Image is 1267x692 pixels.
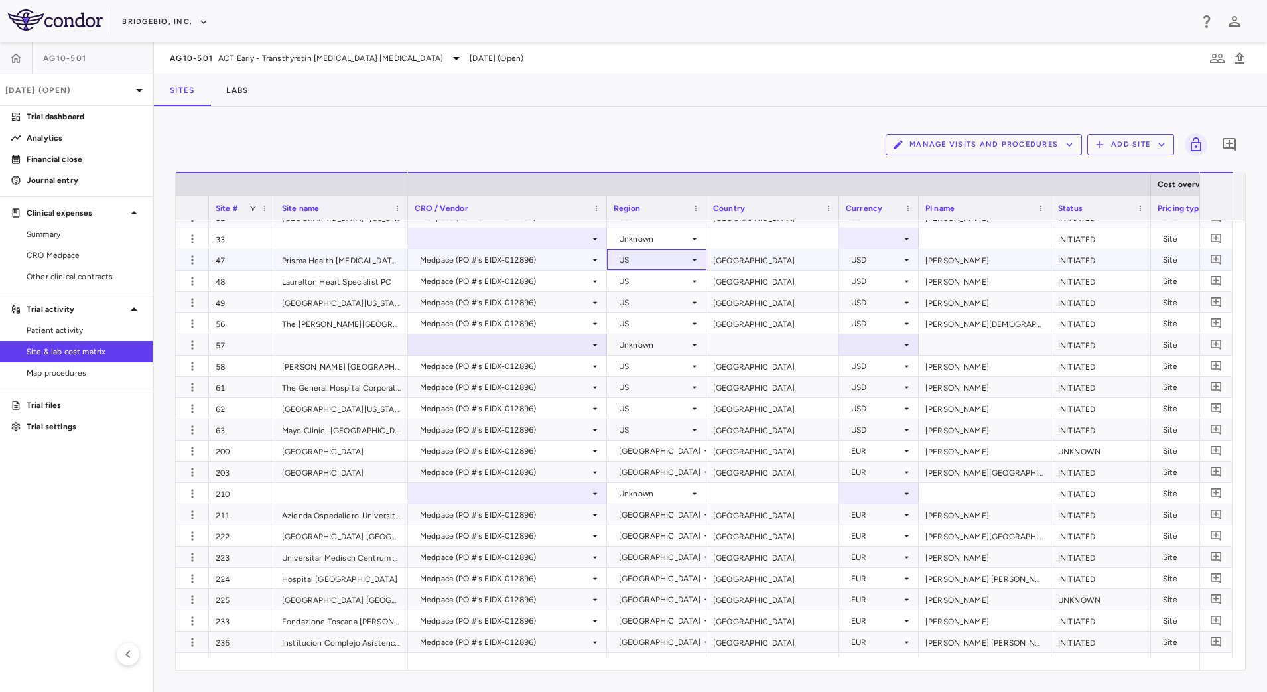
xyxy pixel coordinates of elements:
[1210,338,1223,351] svg: Add comment
[1163,271,1233,292] div: Site
[1210,381,1223,393] svg: Add comment
[420,547,590,568] div: Medpace (PO #'s EIDX-012896)
[1210,402,1223,415] svg: Add comment
[1163,441,1233,462] div: Site
[706,504,839,525] div: [GEOGRAPHIC_DATA]
[1163,547,1233,568] div: Site
[614,204,640,213] span: Region
[154,74,210,106] button: Sites
[1163,356,1233,377] div: Site
[209,632,275,652] div: 236
[1210,317,1223,330] svg: Add comment
[706,525,839,546] div: [GEOGRAPHIC_DATA]
[851,249,901,271] div: USD
[43,53,86,64] span: AG10-501
[420,377,590,398] div: Medpace (PO #'s EIDX-012896)
[209,398,275,419] div: 62
[919,271,1051,291] div: [PERSON_NAME]
[470,52,523,64] span: [DATE] (Open)
[846,204,882,213] span: Currency
[209,525,275,546] div: 222
[919,356,1051,376] div: [PERSON_NAME]
[218,52,443,64] span: ACT Early - Transthyretin [MEDICAL_DATA] [MEDICAL_DATA]
[1051,483,1151,504] div: INITIATED
[1207,612,1225,630] button: Add comment
[27,421,142,433] p: Trial settings
[216,204,238,213] span: Site #
[1207,378,1225,396] button: Add comment
[706,462,839,482] div: [GEOGRAPHIC_DATA]
[886,134,1082,155] button: Manage Visits and Procedures
[919,462,1051,482] div: [PERSON_NAME][GEOGRAPHIC_DATA]
[420,441,590,462] div: Medpace (PO #'s EIDX-012896)
[619,313,689,334] div: US
[275,441,408,461] div: [GEOGRAPHIC_DATA]
[275,504,408,525] div: Azienda Ospedaliero-Universitaria Careggi
[1158,204,1204,213] span: Pricing type
[919,249,1051,270] div: [PERSON_NAME]
[420,632,590,653] div: Medpace (PO #'s EIDX-012896)
[420,419,590,441] div: Medpace (PO #'s EIDX-012896)
[1210,275,1223,287] svg: Add comment
[209,334,275,355] div: 57
[1087,134,1174,155] button: Add Site
[851,398,901,419] div: USD
[1207,654,1225,672] button: Add comment
[420,249,590,271] div: Medpace (PO #'s EIDX-012896)
[1051,589,1151,610] div: UNKNOWN
[209,441,275,461] div: 200
[1218,133,1240,156] button: Add comment
[619,568,701,589] div: [GEOGRAPHIC_DATA]
[1210,593,1223,606] svg: Add comment
[209,610,275,631] div: 233
[1051,504,1151,525] div: INITIATED
[706,441,839,461] div: [GEOGRAPHIC_DATA]
[275,653,408,673] div: Hospital Universitario [PERSON_NAME]
[210,74,264,106] button: Labs
[919,313,1051,334] div: [PERSON_NAME][DEMOGRAPHIC_DATA]
[851,525,901,547] div: EUR
[420,610,590,632] div: Medpace (PO #'s EIDX-012896)
[919,568,1051,588] div: [PERSON_NAME] [PERSON_NAME]
[1051,441,1151,461] div: UNKNOWN
[851,419,901,441] div: USD
[706,653,839,673] div: [GEOGRAPHIC_DATA]
[1051,653,1151,673] div: INITIATED
[619,271,689,292] div: US
[1210,614,1223,627] svg: Add comment
[619,228,689,249] div: Unknown
[1210,211,1223,224] svg: Add comment
[706,632,839,652] div: [GEOGRAPHIC_DATA]
[706,610,839,631] div: [GEOGRAPHIC_DATA]
[420,504,590,525] div: Medpace (PO #'s EIDX-012896)
[919,610,1051,631] div: [PERSON_NAME]
[851,504,901,525] div: EUR
[1163,292,1233,313] div: Site
[619,547,701,568] div: [GEOGRAPHIC_DATA]
[851,441,901,462] div: EUR
[1051,334,1151,355] div: INITIATED
[1163,632,1233,653] div: Site
[919,547,1051,567] div: [PERSON_NAME]
[1163,483,1233,504] div: Site
[851,271,901,292] div: USD
[1051,377,1151,397] div: INITIATED
[1210,423,1223,436] svg: Add comment
[27,324,142,336] span: Patient activity
[1210,572,1223,585] svg: Add comment
[1163,334,1233,356] div: Site
[1163,313,1233,334] div: Site
[919,398,1051,419] div: [PERSON_NAME]
[706,271,839,291] div: [GEOGRAPHIC_DATA]
[619,356,689,377] div: US
[706,292,839,312] div: [GEOGRAPHIC_DATA]
[619,610,701,632] div: [GEOGRAPHIC_DATA]
[27,399,142,411] p: Trial files
[420,589,590,610] div: Medpace (PO #'s EIDX-012896)
[919,504,1051,525] div: [PERSON_NAME]
[1051,610,1151,631] div: INITIATED
[209,568,275,588] div: 224
[275,525,408,546] div: [GEOGRAPHIC_DATA] [GEOGRAPHIC_DATA]
[619,589,701,610] div: [GEOGRAPHIC_DATA]
[1207,527,1225,545] button: Add comment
